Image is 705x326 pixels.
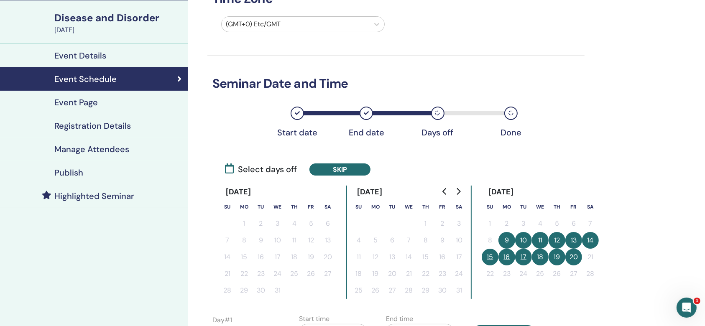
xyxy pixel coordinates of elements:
[309,163,370,176] button: Skip
[515,265,532,282] button: 24
[515,232,532,249] button: 10
[384,199,401,215] th: Tuesday
[350,249,367,265] button: 11
[303,249,319,265] button: 19
[482,265,498,282] button: 22
[54,121,131,131] h4: Registration Details
[498,215,515,232] button: 2
[515,249,532,265] button: 17
[319,249,336,265] button: 20
[367,282,384,299] button: 26
[451,232,467,249] button: 10
[350,232,367,249] button: 4
[434,199,451,215] th: Friday
[319,232,336,249] button: 13
[417,199,434,215] th: Thursday
[367,232,384,249] button: 5
[350,265,367,282] button: 18
[498,265,515,282] button: 23
[219,199,236,215] th: Sunday
[401,265,417,282] button: 21
[219,186,258,199] div: [DATE]
[565,249,582,265] button: 20
[515,215,532,232] button: 3
[236,282,253,299] button: 29
[54,25,183,35] div: [DATE]
[482,199,498,215] th: Sunday
[434,265,451,282] button: 23
[303,232,319,249] button: 12
[417,215,434,232] button: 1
[677,298,697,318] iframe: Intercom live chat
[219,265,236,282] button: 21
[219,282,236,299] button: 28
[253,282,269,299] button: 30
[299,314,330,324] label: Start time
[236,215,253,232] button: 1
[286,249,303,265] button: 18
[286,265,303,282] button: 25
[236,265,253,282] button: 22
[482,186,521,199] div: [DATE]
[54,191,134,201] h4: Highlighted Seminar
[225,163,297,176] span: Select days off
[565,199,582,215] th: Friday
[401,232,417,249] button: 7
[694,298,700,304] span: 1
[384,265,401,282] button: 20
[532,265,549,282] button: 25
[384,249,401,265] button: 13
[54,74,117,84] h4: Event Schedule
[532,232,549,249] button: 11
[451,265,467,282] button: 24
[269,199,286,215] th: Wednesday
[212,315,232,325] label: Day # 1
[286,232,303,249] button: 11
[319,265,336,282] button: 27
[350,186,389,199] div: [DATE]
[532,199,549,215] th: Wednesday
[269,232,286,249] button: 10
[49,11,188,35] a: Disease and Disorder[DATE]
[582,199,599,215] th: Saturday
[219,232,236,249] button: 7
[386,314,413,324] label: End time
[532,249,549,265] button: 18
[582,232,599,249] button: 14
[451,249,467,265] button: 17
[417,127,459,138] div: Days off
[236,249,253,265] button: 15
[490,127,532,138] div: Done
[319,215,336,232] button: 6
[54,97,98,107] h4: Event Page
[565,265,582,282] button: 27
[350,199,367,215] th: Sunday
[384,282,401,299] button: 27
[417,232,434,249] button: 8
[549,199,565,215] th: Thursday
[482,249,498,265] button: 15
[276,127,318,138] div: Start date
[345,127,387,138] div: End date
[253,232,269,249] button: 9
[498,199,515,215] th: Monday
[549,232,565,249] button: 12
[54,51,106,61] h4: Event Details
[582,215,599,232] button: 7
[417,265,434,282] button: 22
[253,249,269,265] button: 16
[269,249,286,265] button: 17
[367,249,384,265] button: 12
[367,265,384,282] button: 19
[236,232,253,249] button: 8
[319,199,336,215] th: Saturday
[434,249,451,265] button: 16
[549,265,565,282] button: 26
[54,168,83,178] h4: Publish
[303,265,319,282] button: 26
[384,232,401,249] button: 6
[303,215,319,232] button: 5
[401,249,417,265] button: 14
[253,199,269,215] th: Tuesday
[434,282,451,299] button: 30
